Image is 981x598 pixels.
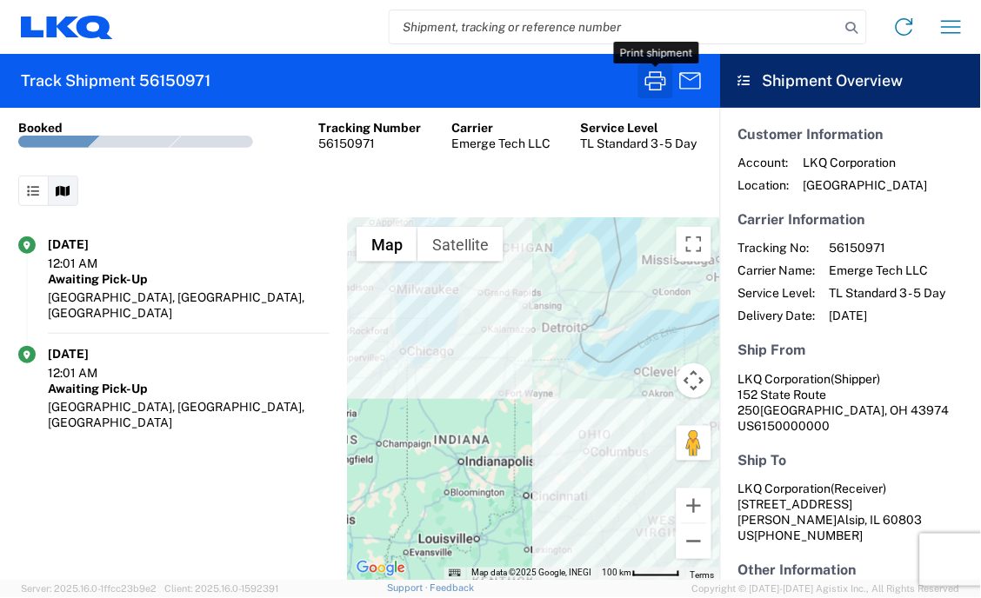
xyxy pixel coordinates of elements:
[738,452,963,468] h5: Ship To
[755,419,831,433] span: 6150000000
[738,240,816,256] span: Tracking No:
[48,399,330,430] div: [GEOGRAPHIC_DATA], [GEOGRAPHIC_DATA], [GEOGRAPHIC_DATA]
[804,177,928,193] span: [GEOGRAPHIC_DATA]
[597,568,685,580] button: Map Scale: 100 km per 51 pixels
[352,557,410,580] a: Open this area in Google Maps (opens a new window)
[48,346,135,362] div: [DATE]
[387,583,430,594] a: Support
[831,372,881,386] span: (Shipper)
[830,285,946,301] span: TL Standard 3 - 5 Day
[738,262,816,278] span: Carrier Name:
[48,289,330,321] div: [GEOGRAPHIC_DATA], [GEOGRAPHIC_DATA], [GEOGRAPHIC_DATA]
[48,236,135,252] div: [DATE]
[677,227,711,262] button: Toggle fullscreen view
[603,568,632,578] span: 100 km
[21,584,157,595] span: Server: 2025.16.0-1ffcc23b9e2
[830,308,946,323] span: [DATE]
[48,381,330,396] div: Awaiting Pick-Up
[738,372,831,386] span: LKQ Corporation
[738,342,963,358] h5: Ship From
[738,308,816,323] span: Delivery Date:
[830,262,946,278] span: Emerge Tech LLC
[48,271,330,287] div: Awaiting Pick-Up
[738,482,887,527] span: LKQ Corporation [STREET_ADDRESS][PERSON_NAME]
[390,10,840,43] input: Shipment, tracking or reference number
[677,488,711,523] button: Zoom in
[738,388,827,417] span: 152 State Route 250
[18,120,63,136] div: Booked
[831,482,887,495] span: (Receiver)
[738,211,963,228] h5: Carrier Information
[677,363,711,398] button: Map camera controls
[738,177,790,193] span: Location:
[471,568,592,578] span: Map data ©2025 Google, INEGI
[691,571,715,581] a: Terms
[451,120,551,136] div: Carrier
[677,524,711,559] button: Zoom out
[357,227,417,262] button: Show street map
[738,155,790,170] span: Account:
[318,136,421,151] div: 56150971
[417,227,504,262] button: Show satellite imagery
[692,581,960,597] span: Copyright © [DATE]-[DATE] Agistix Inc., All Rights Reserved
[581,136,697,151] div: TL Standard 3 - 5 Day
[738,371,963,434] address: [GEOGRAPHIC_DATA], OH 43974 US
[804,155,928,170] span: LKQ Corporation
[677,426,711,461] button: Drag Pegman onto the map to open Street View
[449,568,461,580] button: Keyboard shortcuts
[738,126,963,143] h5: Customer Information
[738,561,963,578] h5: Other Information
[164,584,278,595] span: Client: 2025.16.0-1592391
[738,481,963,543] address: Alsip, IL 60803 US
[720,54,981,108] header: Shipment Overview
[21,70,210,91] h2: Track Shipment 56150971
[451,136,551,151] div: Emerge Tech LLC
[581,120,697,136] div: Service Level
[430,583,475,594] a: Feedback
[48,365,135,381] div: 12:01 AM
[318,120,421,136] div: Tracking Number
[48,256,135,271] div: 12:01 AM
[755,528,864,542] span: [PHONE_NUMBER]
[830,240,946,256] span: 56150971
[352,557,410,580] img: Google
[738,285,816,301] span: Service Level:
